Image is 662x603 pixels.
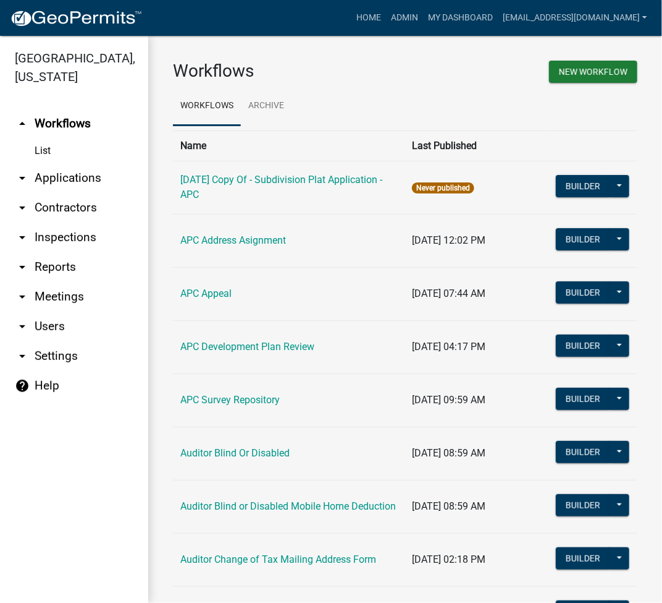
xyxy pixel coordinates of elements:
[556,494,610,516] button: Builder
[241,87,291,126] a: Archive
[386,6,423,30] a: Admin
[180,288,232,299] a: APC Appeal
[556,281,610,304] button: Builder
[412,234,485,246] span: [DATE] 12:02 PM
[15,289,30,304] i: arrow_drop_down
[173,87,241,126] a: Workflows
[556,547,610,570] button: Builder
[412,554,485,565] span: [DATE] 02:18 PM
[556,441,610,463] button: Builder
[15,378,30,393] i: help
[180,500,396,512] a: Auditor Blind or Disabled Mobile Home Deduction
[15,319,30,334] i: arrow_drop_down
[556,175,610,197] button: Builder
[404,130,548,161] th: Last Published
[15,230,30,245] i: arrow_drop_down
[351,6,386,30] a: Home
[549,61,637,83] button: New Workflow
[173,61,396,82] h3: Workflows
[556,335,610,357] button: Builder
[556,228,610,250] button: Builder
[180,174,382,200] a: [DATE] Copy Of - Subdivision Plat Application - APC
[173,130,404,161] th: Name
[412,447,485,459] span: [DATE] 08:59 AM
[498,6,652,30] a: [EMAIL_ADDRESS][DOMAIN_NAME]
[412,288,485,299] span: [DATE] 07:44 AM
[180,447,290,459] a: Auditor Blind Or Disabled
[180,394,280,406] a: APC Survey Repository
[15,260,30,275] i: arrow_drop_down
[412,182,474,194] span: Never published
[180,554,376,565] a: Auditor Change of Tax Mailing Address Form
[412,500,485,512] span: [DATE] 08:59 AM
[556,388,610,410] button: Builder
[412,394,485,406] span: [DATE] 09:59 AM
[180,234,286,246] a: APC Address Asignment
[180,341,314,353] a: APC Development Plan Review
[423,6,498,30] a: My Dashboard
[15,171,30,186] i: arrow_drop_down
[15,116,30,131] i: arrow_drop_up
[15,349,30,364] i: arrow_drop_down
[15,200,30,215] i: arrow_drop_down
[412,341,485,353] span: [DATE] 04:17 PM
